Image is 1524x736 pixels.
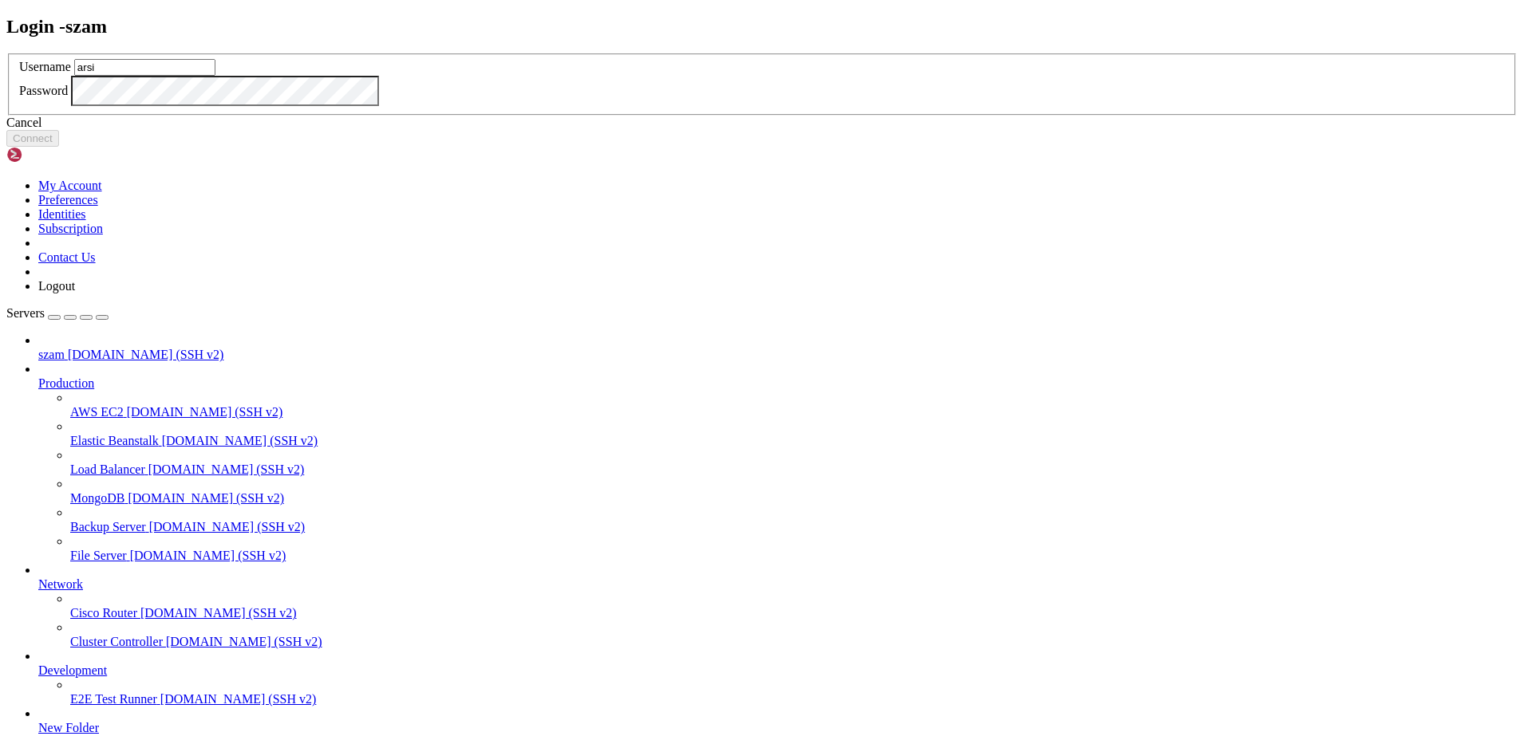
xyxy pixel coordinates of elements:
[70,405,1518,419] a: AWS EC2 [DOMAIN_NAME] (SSH v2)
[38,333,1518,362] li: szam [DOMAIN_NAME] (SSH v2)
[70,549,127,562] span: File Server
[70,520,1518,534] a: Backup Server [DOMAIN_NAME] (SSH v2)
[166,635,322,648] span: [DOMAIN_NAME] (SSH v2)
[38,207,86,221] a: Identities
[38,649,1518,706] li: Development
[70,534,1518,563] li: File Server [DOMAIN_NAME] (SSH v2)
[38,663,107,677] span: Development
[128,491,284,505] span: [DOMAIN_NAME] (SSH v2)
[38,721,1518,735] a: New Folder
[149,520,306,533] span: [DOMAIN_NAME] (SSH v2)
[70,462,145,476] span: Load Balancer
[70,606,137,620] span: Cisco Router
[6,116,1518,130] div: Cancel
[70,462,1518,477] a: Load Balancer [DOMAIN_NAME] (SSH v2)
[148,462,305,476] span: [DOMAIN_NAME] (SSH v2)
[38,250,96,264] a: Contact Us
[38,193,98,207] a: Preferences
[160,692,317,706] span: [DOMAIN_NAME] (SSH v2)
[68,348,224,361] span: [DOMAIN_NAME] (SSH v2)
[38,222,103,235] a: Subscription
[6,306,45,320] span: Servers
[38,577,1518,592] a: Network
[19,60,71,73] label: Username
[70,419,1518,448] li: Elastic Beanstalk [DOMAIN_NAME] (SSH v2)
[70,448,1518,477] li: Load Balancer [DOMAIN_NAME] (SSH v2)
[38,721,99,734] span: New Folder
[6,20,13,33] div: (0, 1)
[70,520,146,533] span: Backup Server
[38,376,94,390] span: Production
[6,130,59,147] button: Connect
[38,362,1518,563] li: Production
[162,434,318,447] span: [DOMAIN_NAME] (SSH v2)
[70,405,124,419] span: AWS EC2
[70,592,1518,620] li: Cisco Router [DOMAIN_NAME] (SSH v2)
[6,147,98,163] img: Shellngn
[130,549,286,562] span: [DOMAIN_NAME] (SSH v2)
[38,577,83,591] span: Network
[70,635,163,648] span: Cluster Controller
[38,279,75,293] a: Logout
[70,678,1518,706] li: E2E Test Runner [DOMAIN_NAME] (SSH v2)
[127,405,283,419] span: [DOMAIN_NAME] (SSH v2)
[70,506,1518,534] li: Backup Server [DOMAIN_NAME] (SSH v2)
[70,434,1518,448] a: Elastic Beanstalk [DOMAIN_NAME] (SSH v2)
[6,6,1314,20] x-row: Connecting [DOMAIN_NAME]...
[38,179,102,192] a: My Account
[38,706,1518,735] li: New Folder
[70,620,1518,649] li: Cluster Controller [DOMAIN_NAME] (SSH v2)
[38,348,1518,362] a: szam [DOMAIN_NAME] (SSH v2)
[70,477,1518,506] li: MongoDB [DOMAIN_NAME] (SSH v2)
[70,491,124,505] span: MongoDB
[70,434,159,447] span: Elastic Beanstalk
[70,692,1518,706] a: E2E Test Runner [DOMAIN_NAME] (SSH v2)
[70,606,1518,620] a: Cisco Router [DOMAIN_NAME] (SSH v2)
[70,491,1518,506] a: MongoDB [DOMAIN_NAME] (SSH v2)
[38,663,1518,678] a: Development
[6,16,1518,37] h2: Login - szam
[38,376,1518,391] a: Production
[38,348,65,361] span: szam
[19,84,68,97] label: Password
[70,692,157,706] span: E2E Test Runner
[70,549,1518,563] a: File Server [DOMAIN_NAME] (SSH v2)
[140,606,297,620] span: [DOMAIN_NAME] (SSH v2)
[38,563,1518,649] li: Network
[6,306,109,320] a: Servers
[70,391,1518,419] li: AWS EC2 [DOMAIN_NAME] (SSH v2)
[70,635,1518,649] a: Cluster Controller [DOMAIN_NAME] (SSH v2)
